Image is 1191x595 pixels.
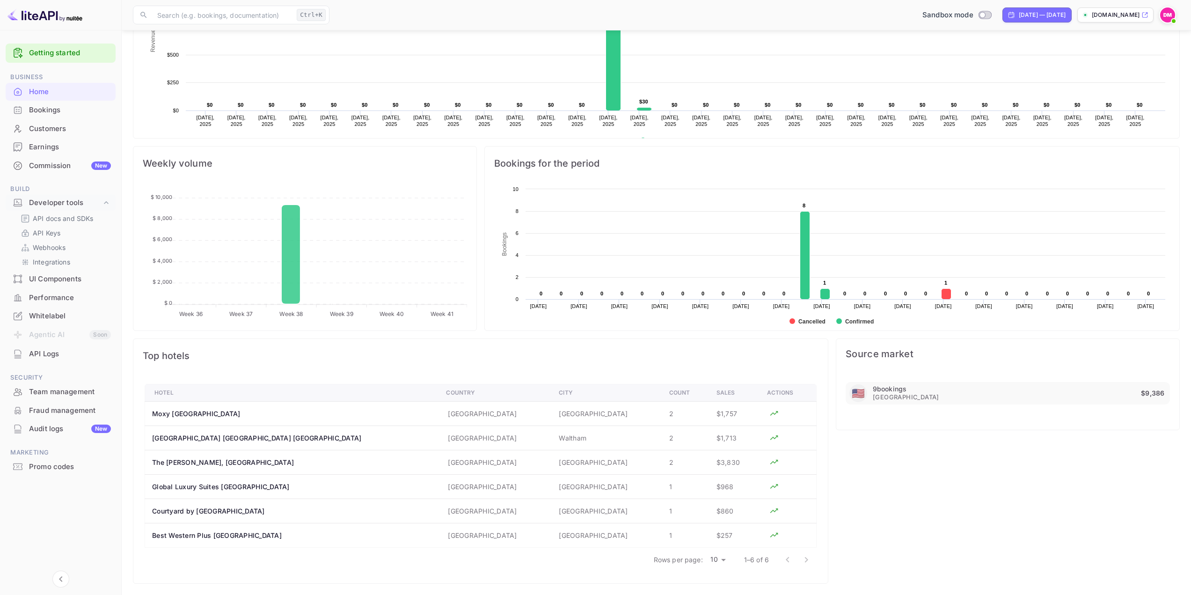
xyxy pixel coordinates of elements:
[438,499,551,523] td: [GEOGRAPHIC_DATA]
[6,120,116,137] a: Customers
[661,291,664,296] text: 0
[560,291,563,296] text: 0
[846,348,1170,360] span: Source market
[579,102,585,108] text: $0
[151,193,172,200] tspan: $ 10,000
[269,102,275,108] text: $0
[145,384,439,401] th: Hotel
[762,291,765,296] text: 0
[6,345,116,363] div: API Logs
[889,102,895,108] text: $0
[551,499,662,523] td: [GEOGRAPHIC_DATA]
[965,291,968,296] text: 0
[300,102,306,108] text: $0
[551,523,662,547] td: [GEOGRAPHIC_DATA]
[551,401,662,426] td: [GEOGRAPHIC_DATA]
[29,405,111,416] div: Fraud management
[1013,102,1019,108] text: $0
[662,499,709,523] td: 1
[153,279,172,285] tspan: $ 2,000
[297,9,326,21] div: Ctrl+K
[29,274,111,285] div: UI Components
[904,291,907,296] text: 0
[641,291,643,296] text: 0
[662,523,709,547] td: 1
[362,102,368,108] text: $0
[33,228,60,238] p: API Keys
[858,102,864,108] text: $0
[767,406,781,420] button: Analyze hotel markup performance
[692,115,710,127] text: [DATE], 2025
[380,310,404,317] tspan: Week 40
[1137,303,1154,309] text: [DATE]
[21,257,108,267] a: Integrations
[145,401,439,426] th: Moxy [GEOGRAPHIC_DATA]
[6,289,116,307] div: Performance
[709,401,760,426] td: $1,757
[431,310,453,317] tspan: Week 41
[639,99,648,104] text: $30
[227,115,246,127] text: [DATE], 2025
[630,115,649,127] text: [DATE], 2025
[767,479,781,493] button: Analyze hotel markup performance
[580,291,583,296] text: 0
[330,310,353,317] tspan: Week 39
[611,303,628,309] text: [DATE]
[6,420,116,438] div: Audit logsNew
[662,384,709,401] th: Count
[920,102,926,108] text: $0
[662,450,709,474] td: 2
[723,115,742,127] text: [DATE], 2025
[6,458,116,475] a: Promo codes
[852,383,865,404] span: United States
[197,115,215,127] text: [DATE], 2025
[29,161,111,171] div: Commission
[944,280,947,286] text: 1
[703,102,709,108] text: $0
[1019,11,1066,19] div: [DATE] — [DATE]
[21,213,108,223] a: API docs and SDKs
[1074,102,1081,108] text: $0
[145,384,817,548] table: a dense table
[816,115,834,127] text: [DATE], 2025
[6,448,116,458] span: Marketing
[1002,115,1021,127] text: [DATE], 2025
[661,115,680,127] text: [DATE], 2025
[6,44,116,63] div: Getting started
[455,102,461,108] text: $0
[681,291,684,296] text: 0
[796,102,802,108] text: $0
[6,83,116,100] a: Home
[951,102,957,108] text: $0
[6,157,116,175] div: CommissionNew
[1033,115,1052,127] text: [DATE], 2025
[516,274,519,280] text: 2
[6,120,116,138] div: Customers
[29,349,111,360] div: API Logs
[863,291,866,296] text: 0
[52,571,69,588] button: Collapse navigation
[773,303,790,309] text: [DATE]
[29,293,111,303] div: Performance
[662,426,709,450] td: 2
[6,402,116,419] a: Fraud management
[873,393,939,402] span: [GEOGRAPHIC_DATA]
[6,184,116,194] span: Build
[1086,291,1089,296] text: 0
[17,241,112,254] div: Webhooks
[153,236,172,242] tspan: $ 6,000
[754,115,773,127] text: [DATE], 2025
[6,383,116,400] a: Team management
[599,115,618,127] text: [DATE], 2025
[33,213,94,223] p: API docs and SDKs
[150,29,156,52] text: Revenue
[29,311,111,322] div: Whitelabel
[167,52,179,58] text: $500
[6,101,116,119] div: Bookings
[975,303,992,309] text: [DATE]
[847,115,865,127] text: [DATE], 2025
[734,102,740,108] text: $0
[438,523,551,547] td: [GEOGRAPHIC_DATA]
[33,242,66,252] p: Webhooks
[732,303,749,309] text: [DATE]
